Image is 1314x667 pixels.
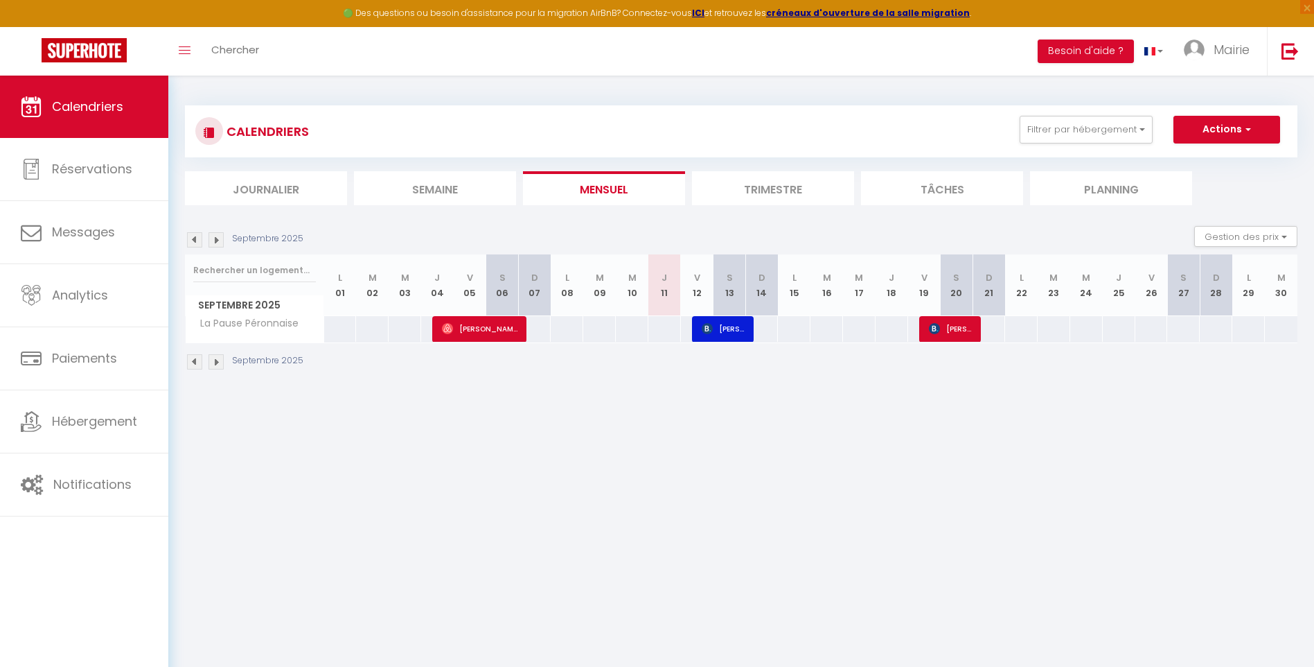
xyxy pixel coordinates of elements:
abbr: D [531,271,538,284]
abbr: L [1020,271,1024,284]
th: 03 [389,254,421,316]
span: La Pause Péronnaise [188,316,302,331]
th: 08 [551,254,583,316]
th: 16 [810,254,843,316]
abbr: M [855,271,863,284]
th: 26 [1135,254,1168,316]
abbr: D [758,271,765,284]
abbr: M [823,271,831,284]
th: 05 [454,254,486,316]
li: Mensuel [523,171,685,205]
abbr: D [986,271,993,284]
abbr: M [628,271,637,284]
img: Super Booking [42,38,127,62]
th: 12 [681,254,713,316]
abbr: L [792,271,797,284]
abbr: S [499,271,506,284]
p: Septembre 2025 [232,232,303,245]
th: 04 [421,254,454,316]
span: [PERSON_NAME] [442,315,518,342]
th: 06 [486,254,519,316]
abbr: L [338,271,342,284]
img: logout [1281,42,1299,60]
abbr: L [1247,271,1251,284]
th: 14 [745,254,778,316]
li: Tâches [861,171,1023,205]
th: 15 [778,254,810,316]
abbr: S [953,271,959,284]
abbr: M [1049,271,1058,284]
abbr: S [727,271,733,284]
button: Gestion des prix [1194,226,1297,247]
th: 22 [1005,254,1038,316]
th: 09 [583,254,616,316]
abbr: L [565,271,569,284]
th: 07 [519,254,551,316]
th: 11 [648,254,681,316]
li: Trimestre [692,171,854,205]
input: Rechercher un logement... [193,258,316,283]
span: Septembre 2025 [186,295,323,315]
a: ICI [692,7,704,19]
abbr: V [1148,271,1155,284]
p: Septembre 2025 [232,354,303,367]
th: 25 [1103,254,1135,316]
abbr: M [596,271,604,284]
abbr: S [1180,271,1187,284]
th: 10 [616,254,648,316]
abbr: M [369,271,377,284]
th: 28 [1200,254,1232,316]
abbr: M [401,271,409,284]
th: 17 [843,254,876,316]
th: 18 [876,254,908,316]
span: Notifications [53,476,132,493]
abbr: M [1277,271,1286,284]
th: 24 [1070,254,1103,316]
span: Analytics [52,286,108,304]
li: Journalier [185,171,347,205]
a: Chercher [201,27,269,76]
button: Besoin d'aide ? [1038,40,1134,63]
span: Mairie [1214,41,1250,58]
th: 13 [713,254,746,316]
span: Hébergement [52,413,137,430]
span: Chercher [211,42,259,57]
h3: CALENDRIERS [223,116,309,147]
th: 30 [1265,254,1297,316]
th: 20 [941,254,973,316]
abbr: V [921,271,927,284]
abbr: J [889,271,894,284]
abbr: J [434,271,440,284]
button: Actions [1173,116,1280,144]
a: créneaux d'ouverture de la salle migration [766,7,970,19]
th: 01 [324,254,357,316]
li: Semaine [354,171,516,205]
span: Réservations [52,160,132,177]
th: 19 [908,254,941,316]
span: Messages [52,223,115,241]
span: Calendriers [52,98,123,115]
abbr: D [1213,271,1220,284]
abbr: J [1116,271,1121,284]
abbr: M [1082,271,1090,284]
span: Paiements [52,349,117,367]
th: 02 [356,254,389,316]
span: [PERSON_NAME] [702,315,745,342]
button: Ouvrir le widget de chat LiveChat [11,6,53,47]
abbr: J [662,271,667,284]
abbr: V [694,271,700,284]
a: ... Mairie [1173,27,1267,76]
span: [PERSON_NAME] [929,315,973,342]
li: Planning [1030,171,1192,205]
th: 21 [973,254,1005,316]
button: Filtrer par hébergement [1020,116,1153,144]
th: 29 [1232,254,1265,316]
th: 27 [1167,254,1200,316]
th: 23 [1038,254,1070,316]
img: ... [1184,40,1205,60]
abbr: V [467,271,473,284]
